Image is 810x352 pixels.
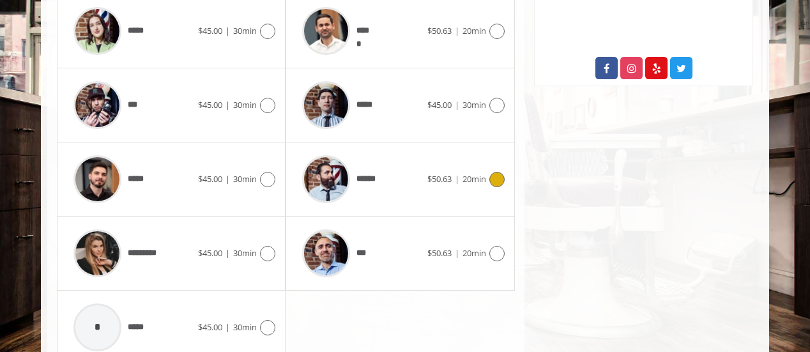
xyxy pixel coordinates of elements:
[455,25,459,36] span: |
[462,173,486,185] span: 20min
[225,247,230,259] span: |
[462,25,486,36] span: 20min
[462,99,486,111] span: 30min
[198,99,222,111] span: $45.00
[233,173,257,185] span: 30min
[225,25,230,36] span: |
[455,173,459,185] span: |
[233,247,257,259] span: 30min
[233,99,257,111] span: 30min
[198,25,222,36] span: $45.00
[225,321,230,333] span: |
[198,247,222,259] span: $45.00
[427,99,452,111] span: $45.00
[198,321,222,333] span: $45.00
[233,25,257,36] span: 30min
[225,173,230,185] span: |
[427,25,452,36] span: $50.63
[225,99,230,111] span: |
[427,247,452,259] span: $50.63
[233,321,257,333] span: 30min
[427,173,452,185] span: $50.63
[198,173,222,185] span: $45.00
[455,247,459,259] span: |
[462,247,486,259] span: 20min
[455,99,459,111] span: |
